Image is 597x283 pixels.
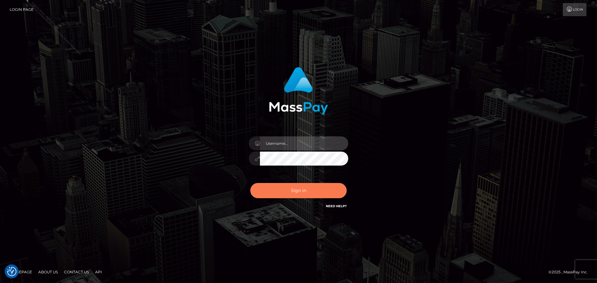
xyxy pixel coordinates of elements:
div: © 2025 , MassPay Inc. [548,269,592,276]
img: Revisit consent button [7,267,16,276]
input: Username... [260,136,348,150]
img: MassPay Login [269,67,328,115]
a: Homepage [7,267,35,277]
button: Sign in [250,183,347,198]
a: Login Page [10,3,34,16]
a: API [93,267,104,277]
a: Login [563,3,586,16]
a: Need Help? [326,204,347,208]
button: Consent Preferences [7,267,16,276]
a: Contact Us [62,267,91,277]
a: About Us [36,267,60,277]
